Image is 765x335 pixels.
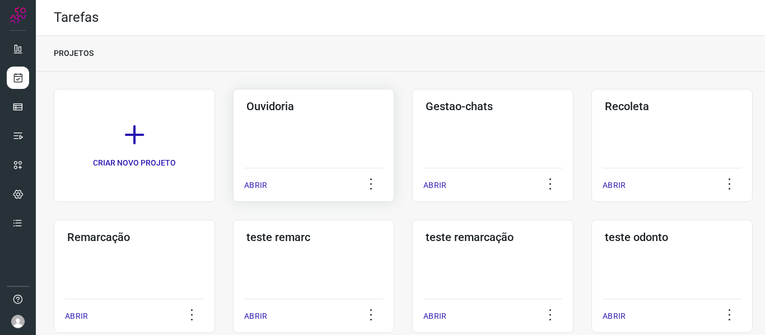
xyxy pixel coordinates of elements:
p: ABRIR [603,180,626,191]
h3: teste odonto [605,230,739,244]
h3: teste remarc [246,230,381,244]
p: ABRIR [244,310,267,322]
h3: Ouvidoria [246,100,381,113]
img: Logo [10,7,26,23]
h3: teste remarcação [426,230,560,244]
p: ABRIR [423,180,446,191]
p: ABRIR [423,310,446,322]
p: PROJETOS [54,48,94,59]
h2: Tarefas [54,10,99,26]
p: ABRIR [244,180,267,191]
h3: Gestao-chats [426,100,560,113]
h3: Recoleta [605,100,739,113]
p: ABRIR [65,310,88,322]
img: avatar-user-boy.jpg [11,315,25,328]
h3: Remarcação [67,230,202,244]
p: ABRIR [603,310,626,322]
p: CRIAR NOVO PROJETO [93,157,176,169]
